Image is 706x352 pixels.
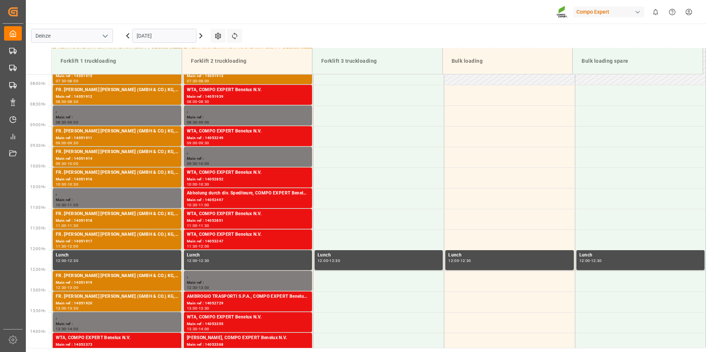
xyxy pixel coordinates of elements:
[198,121,199,124] div: -
[68,79,78,83] div: 08:00
[198,348,199,351] div: -
[56,135,178,141] div: Main ref : 14051911
[579,54,697,68] div: Bulk loading spare
[198,100,199,103] div: -
[199,245,209,248] div: 12:00
[66,79,68,83] div: -
[56,321,178,327] div: Main ref :
[448,252,570,259] div: Lunch
[573,7,644,17] div: Compo Expert
[187,94,309,100] div: Main ref : 14051939
[187,348,198,351] div: 14:00
[187,156,309,162] div: Main ref :
[187,307,198,310] div: 13:00
[66,162,68,165] div: -
[187,334,309,342] div: [PERSON_NAME], COMPO EXPERT Benelux N.V.
[56,190,178,197] div: ,
[56,314,178,321] div: ,
[56,334,178,342] div: WTA, COMPO EXPERT Benelux N.V.
[198,224,199,227] div: -
[66,327,68,331] div: -
[68,100,78,103] div: 08:30
[56,100,66,103] div: 08:00
[68,348,78,351] div: 14:30
[187,252,309,259] div: Lunch
[199,162,209,165] div: 10:00
[66,245,68,248] div: -
[187,141,198,145] div: 09:00
[187,231,309,238] div: WTA, COMPO EXPERT Benelux N.V.
[30,247,45,251] span: 12:00 Hr
[56,114,178,121] div: Main ref :
[187,314,309,321] div: WTA, COMPO EXPERT Benelux N.V.
[66,348,68,351] div: -
[56,252,178,259] div: Lunch
[56,148,178,156] div: FR. [PERSON_NAME] [PERSON_NAME] (GMBH & CO.) KG, COMPO EXPERT Benelux N.V.
[56,245,66,248] div: 11:30
[132,29,196,43] input: DD.MM.YYYY
[56,121,66,124] div: 08:30
[187,203,198,207] div: 10:30
[30,288,45,292] span: 13:00 Hr
[187,114,309,121] div: Main ref :
[56,176,178,183] div: Main ref : 14051916
[199,307,209,310] div: 13:30
[68,307,78,310] div: 13:30
[187,135,309,141] div: Main ref : 14053249
[56,107,178,114] div: ,
[187,238,309,245] div: Main ref : 14053247
[56,218,178,224] div: Main ref : 14051918
[68,245,78,248] div: 12:00
[198,203,199,207] div: -
[198,286,199,289] div: -
[68,203,78,207] div: 11:00
[188,54,306,68] div: Forklift 2 truckloading
[66,224,68,227] div: -
[56,231,178,238] div: FR. [PERSON_NAME] [PERSON_NAME] (GMBH & CO.) KG, COMPO EXPERT Benelux N.V.
[56,156,178,162] div: Main ref : 14051914
[590,259,591,262] div: -
[68,162,78,165] div: 10:00
[56,162,66,165] div: 09:30
[579,259,590,262] div: 12:00
[199,224,209,227] div: 11:30
[68,327,78,331] div: 14:00
[66,183,68,186] div: -
[187,169,309,176] div: WTA, COMPO EXPERT Benelux N.V.
[187,342,309,348] div: Main ref : 14053368
[56,224,66,227] div: 11:00
[198,327,199,331] div: -
[199,79,209,83] div: 08:00
[30,329,45,334] span: 14:00 Hr
[56,128,178,135] div: FR. [PERSON_NAME] [PERSON_NAME] (GMBH & CO.) KG, COMPO EXPERT Benelux N.V.
[187,79,198,83] div: 07:30
[66,100,68,103] div: -
[56,73,178,79] div: Main ref : 14051915
[199,100,209,103] div: 08:30
[56,183,66,186] div: 10:00
[30,268,45,272] span: 12:30 Hr
[199,183,209,186] div: 10:30
[187,197,309,203] div: Main ref : 14052497
[56,94,178,100] div: Main ref : 14051912
[573,5,647,19] button: Compo Expert
[460,259,471,262] div: 12:30
[459,259,460,262] div: -
[56,307,66,310] div: 13:00
[68,141,78,145] div: 09:30
[68,121,78,124] div: 09:00
[198,141,199,145] div: -
[199,203,209,207] div: 11:00
[66,259,68,262] div: -
[187,190,309,197] div: Abholung durch div. Spediteure, COMPO EXPERT Benelux N.V.
[56,280,178,286] div: Main ref : 14051919
[579,252,702,259] div: Lunch
[30,82,45,86] span: 08:00 Hr
[56,169,178,176] div: FR. [PERSON_NAME] [PERSON_NAME] (GMBH & CO.) KG, COMPO EXPERT Benelux N.V.
[199,286,209,289] div: 13:00
[199,259,209,262] div: 12:30
[66,141,68,145] div: -
[318,252,440,259] div: Lunch
[187,162,198,165] div: 09:30
[187,73,309,79] div: Main ref : 14051913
